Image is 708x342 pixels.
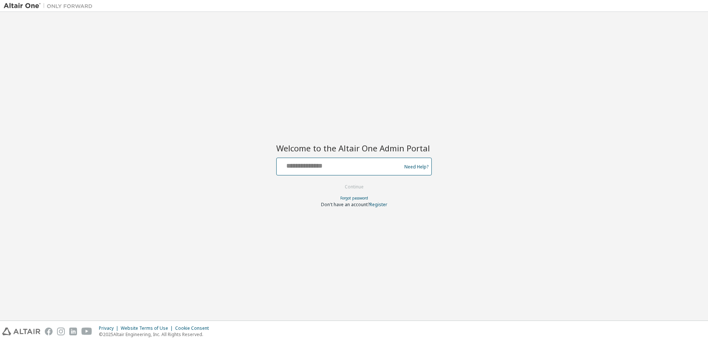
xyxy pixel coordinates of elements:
img: altair_logo.svg [2,328,40,335]
div: Privacy [99,325,121,331]
img: linkedin.svg [69,328,77,335]
img: youtube.svg [81,328,92,335]
img: instagram.svg [57,328,65,335]
div: Cookie Consent [175,325,213,331]
h2: Welcome to the Altair One Admin Portal [276,143,432,153]
img: Altair One [4,2,96,10]
a: Forgot password [340,195,368,201]
p: © 2025 Altair Engineering, Inc. All Rights Reserved. [99,331,213,338]
div: Website Terms of Use [121,325,175,331]
span: Don't have an account? [321,201,370,208]
img: facebook.svg [45,328,53,335]
a: Register [370,201,387,208]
